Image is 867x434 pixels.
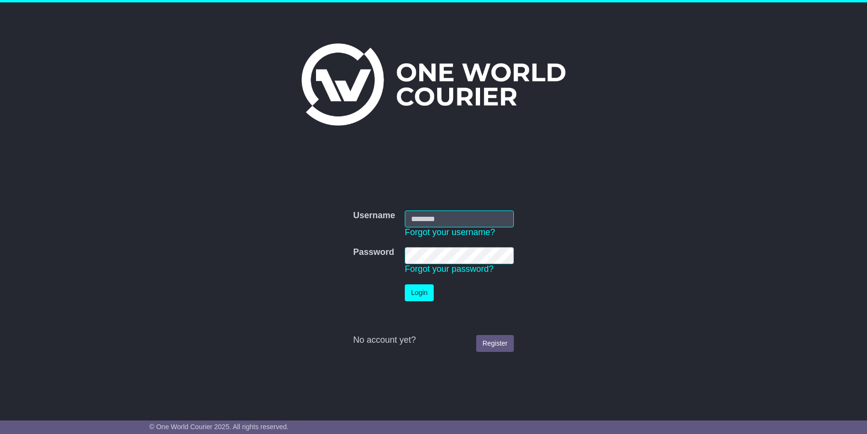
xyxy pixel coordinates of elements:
a: Forgot your password? [405,264,494,274]
label: Username [353,210,395,221]
span: © One World Courier 2025. All rights reserved. [150,423,289,431]
div: No account yet? [353,335,514,346]
a: Forgot your username? [405,227,495,237]
img: One World [302,43,565,126]
label: Password [353,247,394,258]
a: Register [476,335,514,352]
button: Login [405,284,434,301]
